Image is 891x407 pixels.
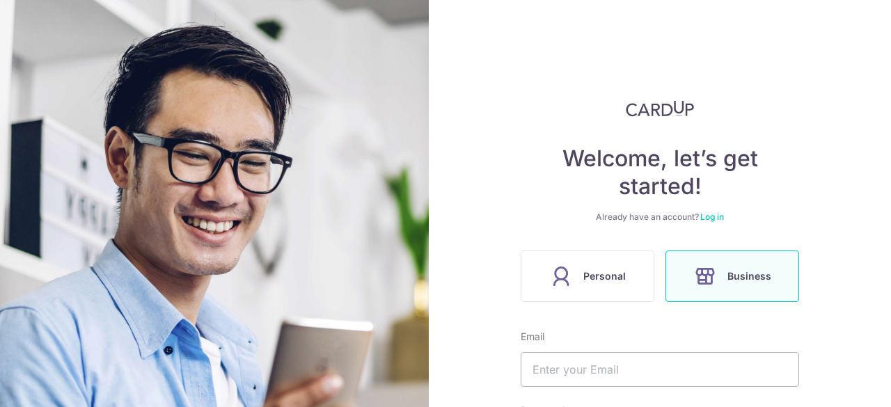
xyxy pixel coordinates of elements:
span: Business [727,268,771,285]
label: Email [521,330,544,344]
a: Business [660,250,805,302]
input: Enter your Email [521,352,799,387]
img: CardUp Logo [626,100,694,117]
a: Log in [700,212,724,222]
div: Already have an account? [521,212,799,223]
h4: Welcome, let’s get started! [521,145,799,200]
a: Personal [515,250,660,302]
span: Personal [583,268,626,285]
